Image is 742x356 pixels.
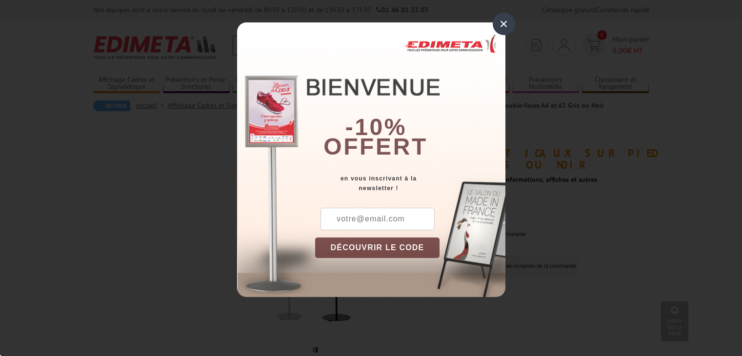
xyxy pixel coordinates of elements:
[493,13,515,35] div: ×
[345,114,407,140] b: -10%
[321,208,435,230] input: votre@email.com
[315,237,440,258] button: DÉCOUVRIR LE CODE
[323,134,428,159] font: offert
[315,174,505,193] div: en vous inscrivant à la newsletter !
